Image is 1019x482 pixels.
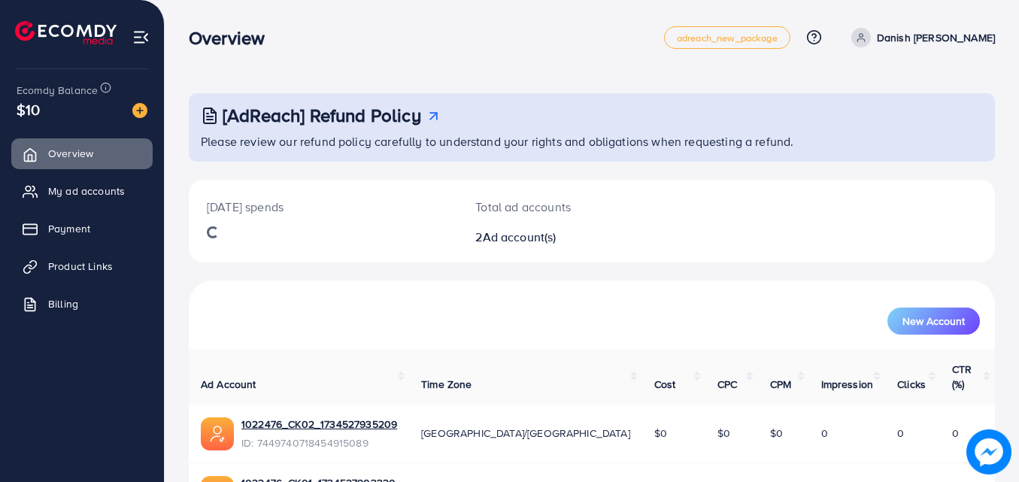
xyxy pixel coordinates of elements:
h2: 2 [475,230,641,244]
span: 0 [821,426,828,441]
span: CPC [717,377,737,392]
span: Ecomdy Balance [17,83,98,98]
h3: Overview [189,27,277,49]
img: ic-ads-acc.e4c84228.svg [201,417,234,450]
span: $0 [717,426,730,441]
img: logo [15,21,117,44]
a: Danish [PERSON_NAME] [845,28,995,47]
h3: [AdReach] Refund Policy [223,105,421,126]
span: CPM [770,377,791,392]
p: [DATE] spends [207,198,439,216]
a: Product Links [11,251,153,281]
a: My ad accounts [11,176,153,206]
p: Danish [PERSON_NAME] [877,29,995,47]
span: Clicks [897,377,926,392]
span: 0 [952,426,959,441]
a: 1022476_CK02_1734527935209 [241,417,397,432]
a: Overview [11,138,153,168]
span: Time Zone [421,377,472,392]
a: Billing [11,289,153,319]
img: menu [132,29,150,46]
span: Payment [48,221,90,236]
span: $10 [17,99,40,120]
span: Ad Account [201,377,256,392]
span: $0 [654,426,667,441]
span: adreach_new_package [677,33,778,43]
a: Payment [11,214,153,244]
span: Impression [821,377,874,392]
span: Ad account(s) [483,229,557,245]
p: Total ad accounts [475,198,641,216]
span: Product Links [48,259,113,274]
span: My ad accounts [48,183,125,199]
span: Overview [48,146,93,161]
span: $0 [770,426,783,441]
a: adreach_new_package [664,26,790,49]
span: 0 [897,426,904,441]
span: New Account [902,316,965,326]
p: Please review our refund policy carefully to understand your rights and obligations when requesti... [201,132,986,150]
span: CTR (%) [952,362,972,392]
img: image [966,429,1011,474]
span: Billing [48,296,78,311]
span: Cost [654,377,676,392]
button: New Account [887,308,980,335]
span: [GEOGRAPHIC_DATA]/[GEOGRAPHIC_DATA] [421,426,630,441]
img: image [132,103,147,118]
span: ID: 7449740718454915089 [241,435,397,450]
